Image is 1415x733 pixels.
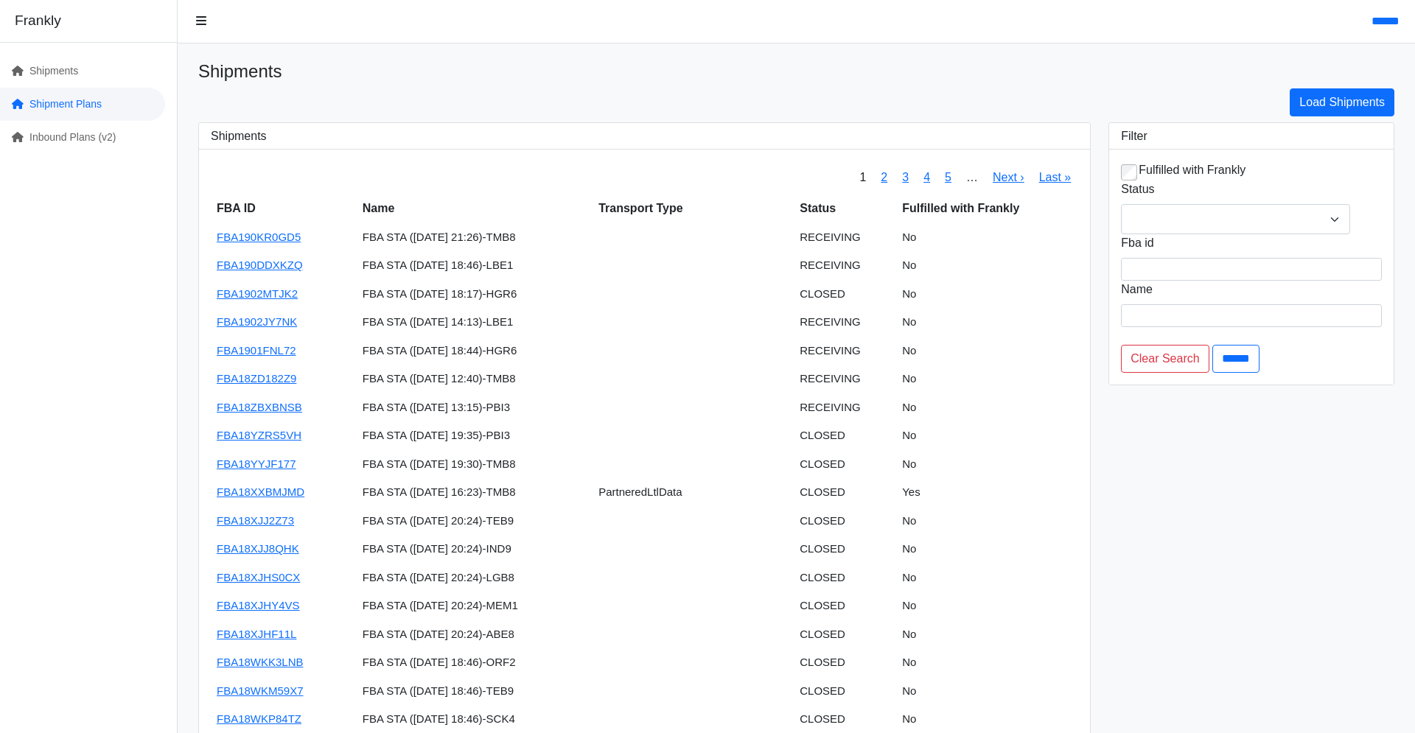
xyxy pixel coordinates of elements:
[217,684,304,697] a: FBA18WKM59X7
[923,171,930,183] a: 4
[217,571,300,583] a: FBA18XJHS0CX
[357,564,593,592] td: FBA STA ([DATE] 20:24)-LGB8
[357,478,593,507] td: FBA STA ([DATE] 16:23)-TMB8
[357,535,593,564] td: FBA STA ([DATE] 20:24)-IND9
[945,171,951,183] a: 5
[794,421,896,450] td: CLOSED
[794,677,896,706] td: CLOSED
[896,620,1078,649] td: No
[217,628,296,640] a: FBA18XJHF11L
[357,450,593,479] td: FBA STA ([DATE] 19:30)-TMB8
[357,677,593,706] td: FBA STA ([DATE] 18:46)-TEB9
[794,507,896,536] td: CLOSED
[357,194,593,223] th: Name
[794,535,896,564] td: CLOSED
[217,315,297,328] a: FBA1902JY7NK
[217,599,300,611] a: FBA18XJHY4VS
[217,401,302,413] a: FBA18ZBXBNSB
[993,171,1024,183] a: Next ›
[794,308,896,337] td: RECEIVING
[852,161,1078,194] nav: pager
[794,478,896,507] td: CLOSED
[1039,171,1072,183] a: Last »
[217,287,298,300] a: FBA1902MTJK2
[896,393,1078,422] td: No
[896,337,1078,365] td: No
[794,365,896,393] td: RECEIVING
[896,308,1078,337] td: No
[593,194,794,223] th: Transport Type
[896,450,1078,479] td: No
[217,485,304,498] a: FBA18XXBMJMD
[794,648,896,677] td: CLOSED
[896,223,1078,252] td: No
[593,478,794,507] td: PartneredLtlData
[211,129,1078,143] h3: Shipments
[794,620,896,649] td: CLOSED
[881,171,887,183] a: 2
[896,535,1078,564] td: No
[896,365,1078,393] td: No
[217,231,301,243] a: FBA190KR0GD5
[794,251,896,280] td: RECEIVING
[896,421,1078,450] td: No
[357,337,593,365] td: FBA STA ([DATE] 18:44)-HGR6
[794,223,896,252] td: RECEIVING
[1121,234,1153,252] label: Fba id
[794,450,896,479] td: CLOSED
[896,251,1078,280] td: No
[896,478,1078,507] td: Yes
[357,280,593,309] td: FBA STA ([DATE] 18:17)-HGR6
[852,161,873,194] span: 1
[794,592,896,620] td: CLOSED
[896,677,1078,706] td: No
[217,259,303,271] a: FBA190DDXKZQ
[794,280,896,309] td: CLOSED
[217,514,294,527] a: FBA18XJJ2Z73
[1121,345,1209,373] a: Clear Search
[357,251,593,280] td: FBA STA ([DATE] 18:46)-LBE1
[357,421,593,450] td: FBA STA ([DATE] 19:35)-PBI3
[1139,161,1245,179] label: Fulfilled with Frankly
[217,656,304,668] a: FBA18WKK3LNB
[794,393,896,422] td: RECEIVING
[198,61,1394,83] h1: Shipments
[357,365,593,393] td: FBA STA ([DATE] 12:40)-TMB8
[896,507,1078,536] td: No
[1121,180,1154,198] label: Status
[902,171,909,183] a: 3
[1121,281,1153,298] label: Name
[794,564,896,592] td: CLOSED
[357,308,593,337] td: FBA STA ([DATE] 14:13)-LBE1
[794,194,896,223] th: Status
[217,372,296,385] a: FBA18ZD182Z9
[357,592,593,620] td: FBA STA ([DATE] 20:24)-MEM1
[794,337,896,365] td: RECEIVING
[357,648,593,677] td: FBA STA ([DATE] 18:46)-ORF2
[896,592,1078,620] td: No
[217,457,296,470] a: FBA18YYJF177
[217,429,301,441] a: FBA18YZRS5VH
[896,648,1078,677] td: No
[217,712,301,725] a: FBA18WKP84TZ
[896,194,1078,223] th: Fulfilled with Frankly
[896,280,1078,309] td: No
[217,542,299,555] a: FBA18XJJ8QHK
[217,344,296,357] a: FBA1901FNL72
[896,564,1078,592] td: No
[357,223,593,252] td: FBA STA ([DATE] 21:26)-TMB8
[357,393,593,422] td: FBA STA ([DATE] 13:15)-PBI3
[357,620,593,649] td: FBA STA ([DATE] 20:24)-ABE8
[357,507,593,536] td: FBA STA ([DATE] 20:24)-TEB9
[1290,88,1394,116] a: Load Shipments
[1121,129,1382,143] h3: Filter
[211,194,357,223] th: FBA ID
[959,161,985,194] span: …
